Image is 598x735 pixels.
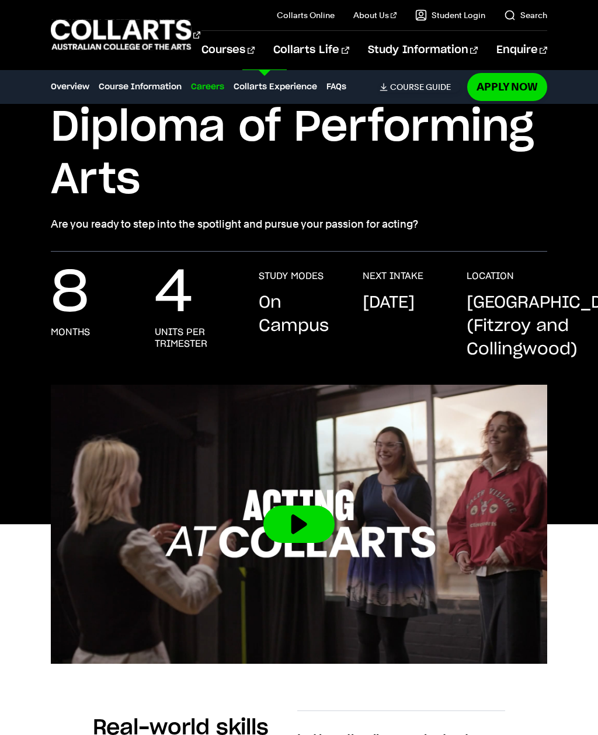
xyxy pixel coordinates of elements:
a: Courses [201,31,255,69]
a: Collarts Online [277,9,335,21]
a: Study Information [368,31,478,69]
h3: STUDY MODES [259,270,324,282]
a: Enquire [496,31,547,69]
a: Course Guide [380,82,460,92]
a: Search [504,9,547,21]
a: Careers [191,81,224,93]
h3: units per trimester [155,326,235,350]
a: Course Information [99,81,182,93]
a: Collarts Life [273,31,349,69]
a: Student Login [415,9,485,21]
img: Video thumbnail [51,385,547,664]
a: FAQs [326,81,346,93]
h3: months [51,326,90,338]
h1: Diploma of Performing Arts [51,102,547,207]
p: [DATE] [363,291,415,315]
div: Go to homepage [51,18,172,51]
p: 8 [51,270,89,317]
p: Are you ready to step into the spotlight and pursue your passion for acting? [51,216,547,232]
a: About Us [353,9,397,21]
h3: NEXT INTAKE [363,270,423,282]
a: Overview [51,81,89,93]
p: On Campus [259,291,339,338]
h3: LOCATION [467,270,514,282]
p: 4 [155,270,193,317]
a: Apply Now [467,73,547,100]
a: Collarts Experience [234,81,317,93]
